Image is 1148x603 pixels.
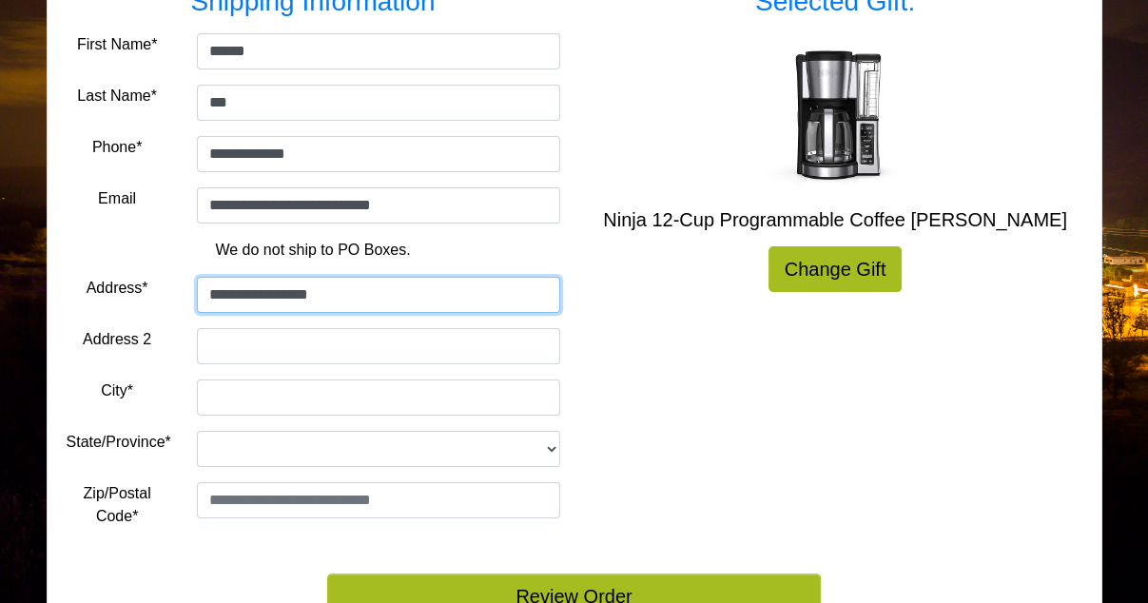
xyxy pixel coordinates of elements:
label: Email [98,187,136,210]
a: Change Gift [769,246,903,292]
p: We do not ship to PO Boxes. [81,239,546,262]
label: Phone* [92,136,143,159]
label: First Name* [77,33,157,56]
label: City* [101,379,133,402]
label: Address* [87,277,148,300]
label: Address 2 [83,328,151,351]
label: Zip/Postal Code* [67,482,168,528]
h5: Ninja 12-Cup Programmable Coffee [PERSON_NAME] [589,208,1082,231]
label: Last Name* [77,85,157,107]
img: Ninja 12-Cup Programmable Coffee Brewer [759,41,911,193]
label: State/Province* [67,431,171,454]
